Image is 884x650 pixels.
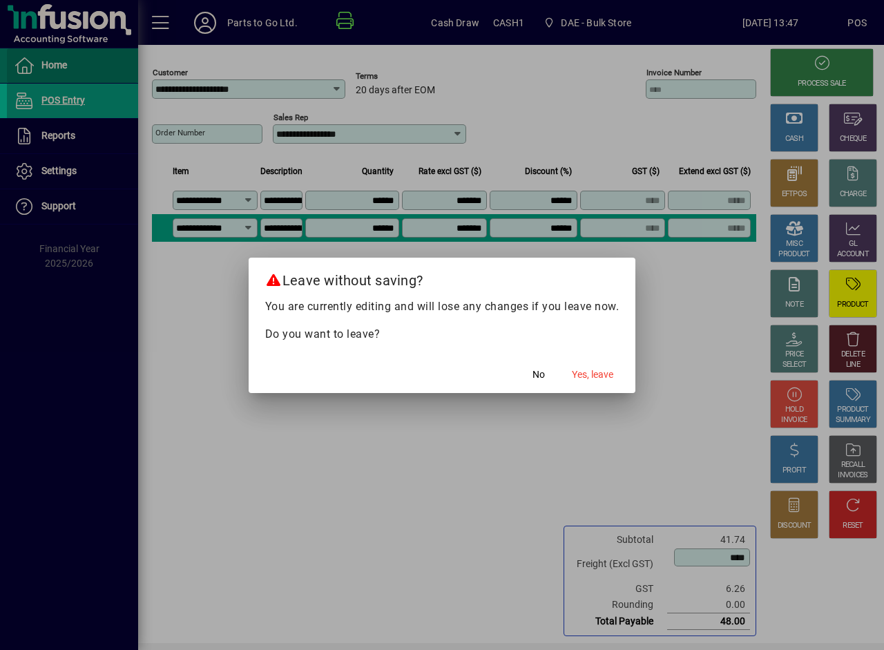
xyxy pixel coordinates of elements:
p: You are currently editing and will lose any changes if you leave now. [265,298,619,315]
span: No [532,367,545,382]
p: Do you want to leave? [265,326,619,343]
h2: Leave without saving? [249,258,636,298]
button: No [517,363,561,388]
button: Yes, leave [566,363,619,388]
span: Yes, leave [572,367,613,382]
